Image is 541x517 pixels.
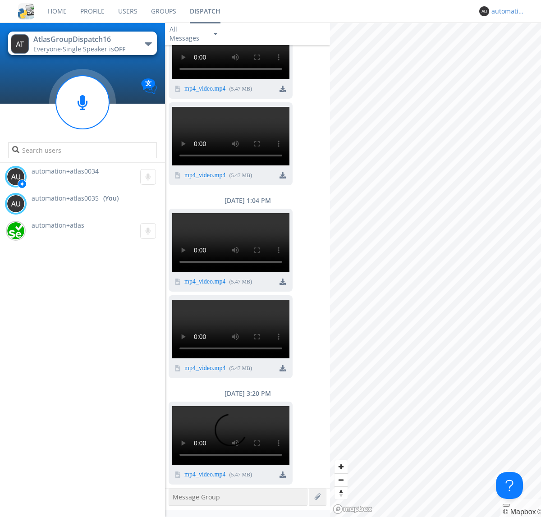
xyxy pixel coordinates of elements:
img: caret-down-sm.svg [214,33,217,35]
a: Mapbox [503,508,536,516]
span: automation+atlas [32,221,84,229]
img: 373638.png [11,34,29,54]
img: 373638.png [479,6,489,16]
div: automation+atlas0035 [491,7,525,16]
div: [DATE] 3:20 PM [165,389,330,398]
img: 373638.png [7,168,25,186]
img: cddb5a64eb264b2086981ab96f4c1ba7 [18,3,34,19]
button: Reset bearing to north [335,486,348,499]
iframe: Toggle Customer Support [496,472,523,499]
button: Toggle attribution [503,504,510,507]
a: mp4_video.mp4 [184,365,225,372]
span: automation+atlas0035 [32,194,99,203]
div: [DATE] 1:04 PM [165,196,330,205]
div: ( 5.47 MB ) [229,365,252,372]
input: Search users [8,142,156,158]
button: AtlasGroupDispatch16Everyone·Single Speaker isOFF [8,32,156,55]
img: download media button [280,365,286,371]
img: video icon [174,279,181,285]
a: mp4_video.mp4 [184,172,225,179]
span: Reset bearing to north [335,487,348,499]
a: mp4_video.mp4 [184,86,225,93]
span: Zoom out [335,474,348,486]
img: video icon [174,471,181,478]
img: video icon [174,86,181,92]
img: download media button [280,471,286,478]
div: ( 5.47 MB ) [229,278,252,286]
span: Single Speaker is [63,45,125,53]
div: All Messages [170,25,206,43]
div: ( 5.47 MB ) [229,85,252,93]
img: d2d01cd9b4174d08988066c6d424eccd [7,222,25,240]
button: Zoom out [335,473,348,486]
img: 373638.png [7,195,25,213]
img: video icon [174,365,181,371]
div: ( 5.47 MB ) [229,471,252,479]
a: mp4_video.mp4 [184,279,225,286]
span: automation+atlas0034 [32,167,99,175]
img: download media button [280,279,286,285]
div: AtlasGroupDispatch16 [33,34,135,45]
img: Translation enabled [141,78,157,94]
button: Zoom in [335,460,348,473]
div: (You) [103,194,119,203]
span: OFF [114,45,125,53]
a: mp4_video.mp4 [184,471,225,479]
div: ( 5.47 MB ) [229,172,252,179]
div: Everyone · [33,45,135,54]
img: video icon [174,172,181,178]
img: download media button [280,172,286,178]
a: Mapbox logo [333,504,372,514]
img: download media button [280,86,286,92]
